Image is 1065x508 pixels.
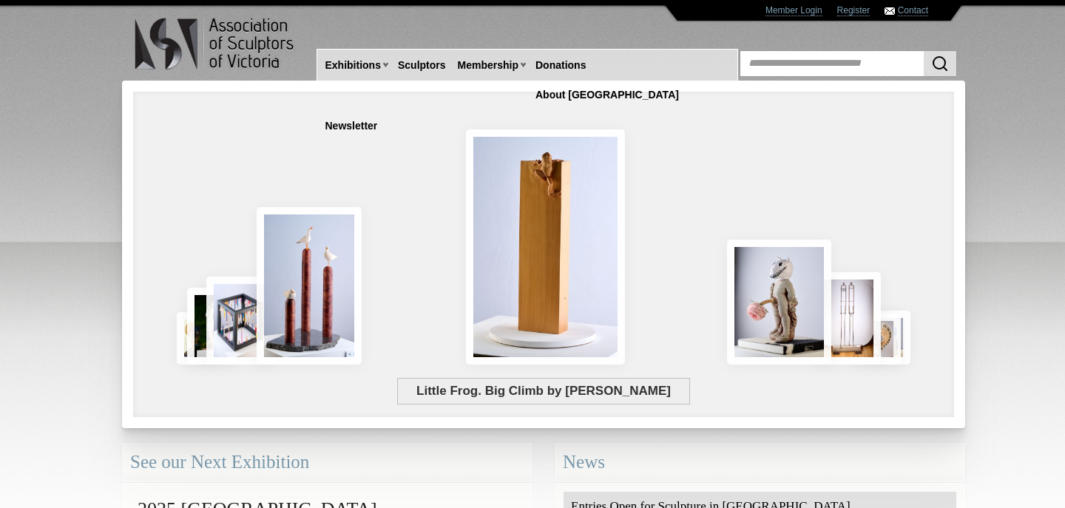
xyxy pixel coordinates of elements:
a: Newsletter [319,112,384,140]
img: Little Frog. Big Climb [466,129,626,365]
a: Contact [898,5,928,16]
img: Rising Tides [257,207,362,365]
div: News [555,443,965,482]
img: Swingers [814,272,881,365]
a: Exhibitions [319,52,387,79]
a: Sculptors [392,52,452,79]
a: Member Login [765,5,822,16]
a: Register [837,5,870,16]
img: Let There Be Light [727,240,831,365]
img: Search [931,55,949,72]
span: Little Frog. Big Climb by [PERSON_NAME] [397,378,691,404]
a: Donations [530,52,592,79]
div: See our Next Exhibition [122,443,532,482]
a: Membership [452,52,524,79]
a: About [GEOGRAPHIC_DATA] [530,81,685,109]
img: Waiting together for the Home coming [872,311,910,365]
img: logo.png [134,15,297,73]
img: Contact ASV [885,7,895,15]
